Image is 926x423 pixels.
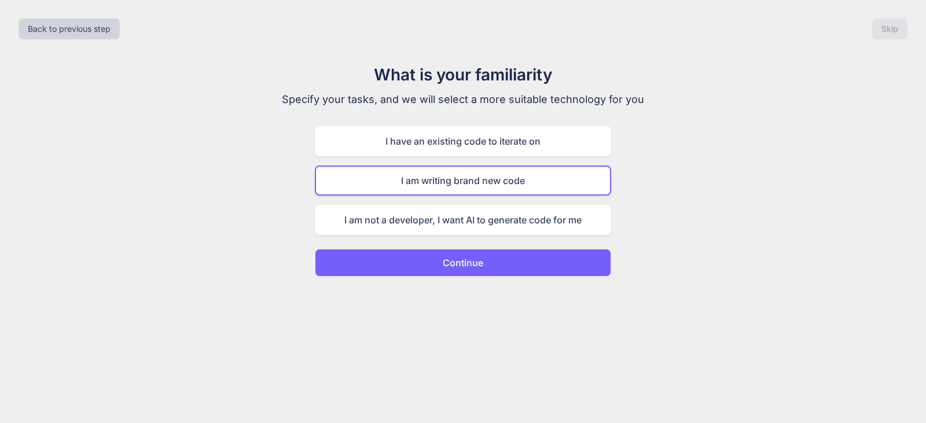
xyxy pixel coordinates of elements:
[269,62,657,87] h1: What is your familiarity
[19,19,120,39] button: Back to previous step
[315,249,611,277] button: Continue
[443,256,483,270] p: Continue
[315,165,611,196] div: I am writing brand new code
[269,91,657,108] p: Specify your tasks, and we will select a more suitable technology for you
[315,205,611,235] div: I am not a developer, I want AI to generate code for me
[315,126,611,156] div: I have an existing code to iterate on
[872,19,907,39] button: Skip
